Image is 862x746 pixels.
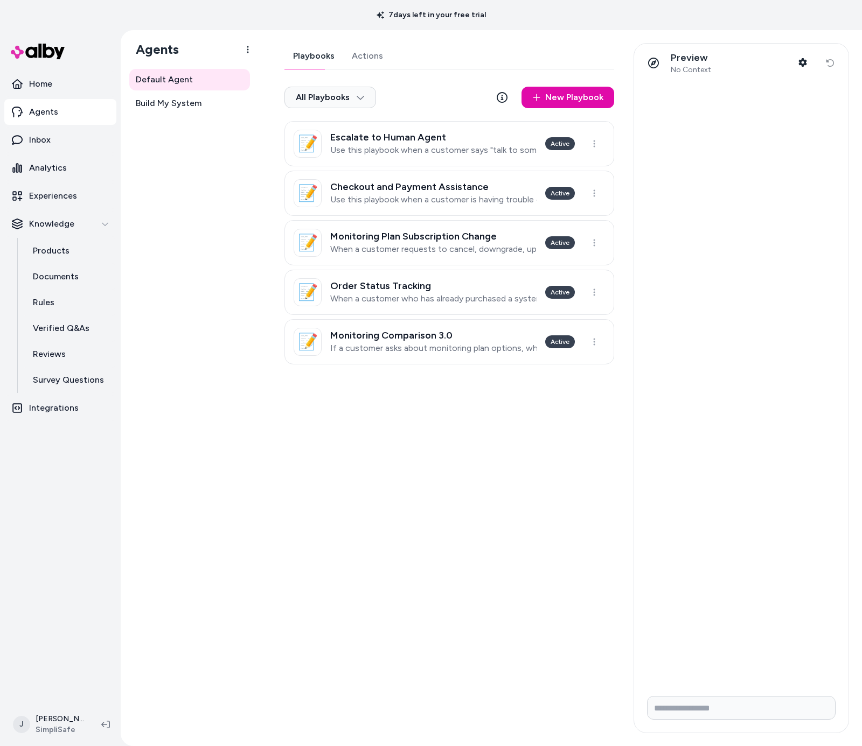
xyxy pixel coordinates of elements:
[294,278,322,306] div: 📝
[522,87,614,108] a: New Playbook
[671,65,711,75] span: No Context
[29,161,67,174] p: Analytics
[545,286,575,299] div: Active
[545,187,575,200] div: Active
[4,71,116,97] a: Home
[284,121,614,166] a: 📝Escalate to Human AgentUse this playbook when a customer says "talk to someone" "talk to a real ...
[343,43,392,69] button: Actions
[545,335,575,348] div: Active
[545,137,575,150] div: Active
[29,189,77,202] p: Experiences
[330,145,537,156] p: Use this playbook when a customer says "talk to someone" "talk to a real person" "speak with cust...
[296,92,365,103] span: All Playbooks
[330,343,537,354] p: If a customer asks about monitoring plan options, what monitoring plans are available, or monitor...
[4,395,116,421] a: Integrations
[22,367,116,393] a: Survey Questions
[22,238,116,264] a: Products
[4,183,116,209] a: Experiences
[330,231,537,242] h3: Monitoring Plan Subscription Change
[13,716,30,733] span: J
[294,130,322,158] div: 📝
[284,220,614,265] a: 📝Monitoring Plan Subscription ChangeWhen a customer requests to cancel, downgrade, upgrade, suspe...
[545,236,575,249] div: Active
[127,41,179,58] h1: Agents
[330,244,537,255] p: When a customer requests to cancel, downgrade, upgrade, suspend or change their monitoring plan s...
[29,78,52,90] p: Home
[330,194,537,205] p: Use this playbook when a customer is having trouble completing the checkout process to purchase t...
[33,270,79,283] p: Documents
[370,10,492,20] p: 7 days left in your free trial
[294,179,322,207] div: 📝
[330,181,537,192] h3: Checkout and Payment Assistance
[29,402,79,414] p: Integrations
[29,217,74,230] p: Knowledge
[671,52,711,64] p: Preview
[294,229,322,257] div: 📝
[11,44,65,59] img: alby Logo
[647,696,836,720] input: Write your prompt here
[36,724,84,735] span: SimpliSafe
[330,132,537,143] h3: Escalate to Human Agent
[4,99,116,125] a: Agents
[284,319,614,364] a: 📝Monitoring Comparison 3.0If a customer asks about monitoring plan options, what monitoring plans...
[129,93,250,114] a: Build My System
[22,264,116,290] a: Documents
[4,211,116,237] button: Knowledge
[22,315,116,341] a: Verified Q&As
[22,290,116,315] a: Rules
[22,341,116,367] a: Reviews
[136,97,201,110] span: Build My System
[330,330,537,341] h3: Monitoring Comparison 3.0
[36,714,84,724] p: [PERSON_NAME]
[4,127,116,153] a: Inbox
[33,244,69,257] p: Products
[4,155,116,181] a: Analytics
[330,280,537,291] h3: Order Status Tracking
[136,73,193,86] span: Default Agent
[29,133,51,146] p: Inbox
[294,328,322,356] div: 📝
[284,87,376,108] button: All Playbooks
[284,43,343,69] button: Playbooks
[33,348,66,361] p: Reviews
[330,293,537,304] p: When a customer who has already purchased a system wants to track or change the status of their e...
[33,374,104,386] p: Survey Questions
[29,105,58,118] p: Agents
[33,322,89,335] p: Verified Q&As
[284,270,614,315] a: 📝Order Status TrackingWhen a customer who has already purchased a system wants to track or change...
[6,707,93,742] button: J[PERSON_NAME]SimpliSafe
[33,296,54,309] p: Rules
[284,171,614,216] a: 📝Checkout and Payment AssistanceUse this playbook when a customer is having trouble completing th...
[129,69,250,90] a: Default Agent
